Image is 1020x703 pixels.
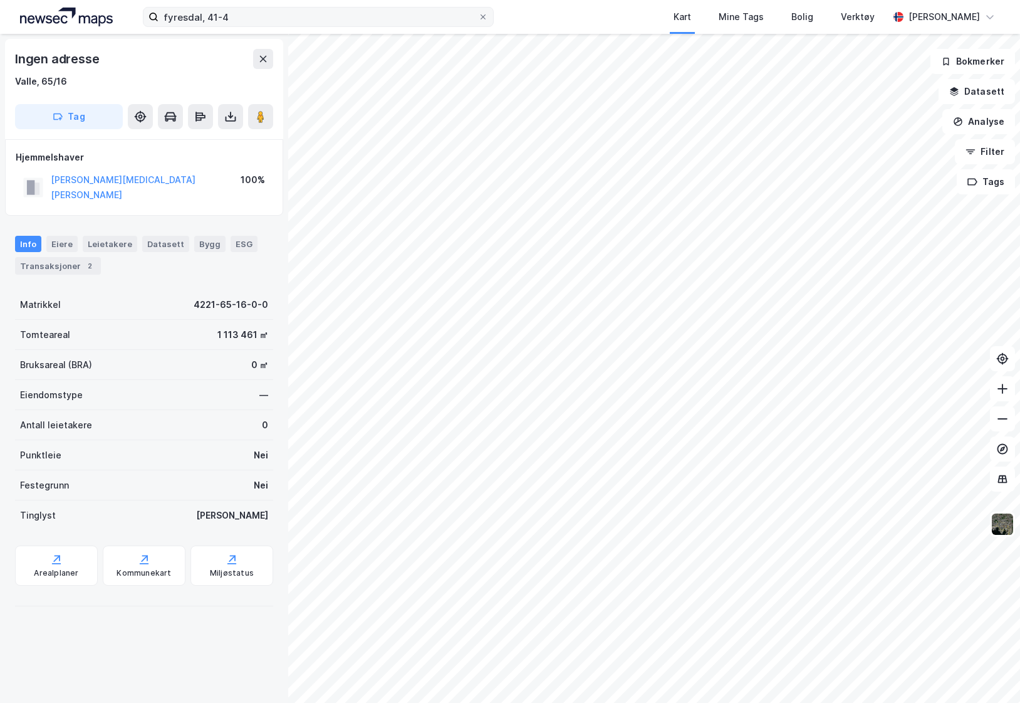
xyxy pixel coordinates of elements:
button: Tag [15,104,123,129]
div: ESG [231,236,258,252]
div: 0 [262,418,268,433]
div: Antall leietakere [20,418,92,433]
div: Ingen adresse [15,49,101,69]
div: Datasett [142,236,189,252]
div: Transaksjoner [15,257,101,275]
div: Eiendomstype [20,388,83,403]
button: Tags [957,169,1015,194]
div: Arealplaner [34,568,78,578]
div: Info [15,236,41,252]
div: [PERSON_NAME] [196,508,268,523]
input: Søk på adresse, matrikkel, gårdeiere, leietakere eller personer [159,8,478,26]
div: 100% [241,172,265,188]
div: Leietakere [83,236,137,252]
button: Datasett [939,79,1015,104]
img: 9k= [991,512,1014,536]
div: Tomteareal [20,327,70,342]
div: Kommunekart [117,568,171,578]
div: Verktøy [841,9,875,24]
div: Eiere [46,236,78,252]
div: Punktleie [20,448,61,463]
div: Matrikkel [20,297,61,312]
div: Festegrunn [20,478,69,493]
button: Filter [955,139,1015,164]
button: Analyse [942,109,1015,134]
iframe: Chat Widget [957,643,1020,703]
div: 2 [83,260,96,272]
div: Bruksareal (BRA) [20,357,92,373]
div: Nei [254,448,268,463]
button: Bokmerker [930,49,1015,74]
div: — [259,388,268,403]
div: [PERSON_NAME] [908,9,980,24]
img: logo.a4113a55bc3d86da70a041830d287a7e.svg [20,8,113,26]
div: 4221-65-16-0-0 [194,297,268,312]
div: Nei [254,478,268,493]
div: Miljøstatus [210,568,254,578]
div: Bygg [194,236,226,252]
div: Bolig [791,9,813,24]
div: Valle, 65/16 [15,74,67,89]
div: 0 ㎡ [251,357,268,373]
div: Hjemmelshaver [16,150,273,165]
div: Mine Tags [719,9,764,24]
div: 1 113 461 ㎡ [217,327,268,342]
div: Kart [674,9,691,24]
div: Tinglyst [20,508,56,523]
